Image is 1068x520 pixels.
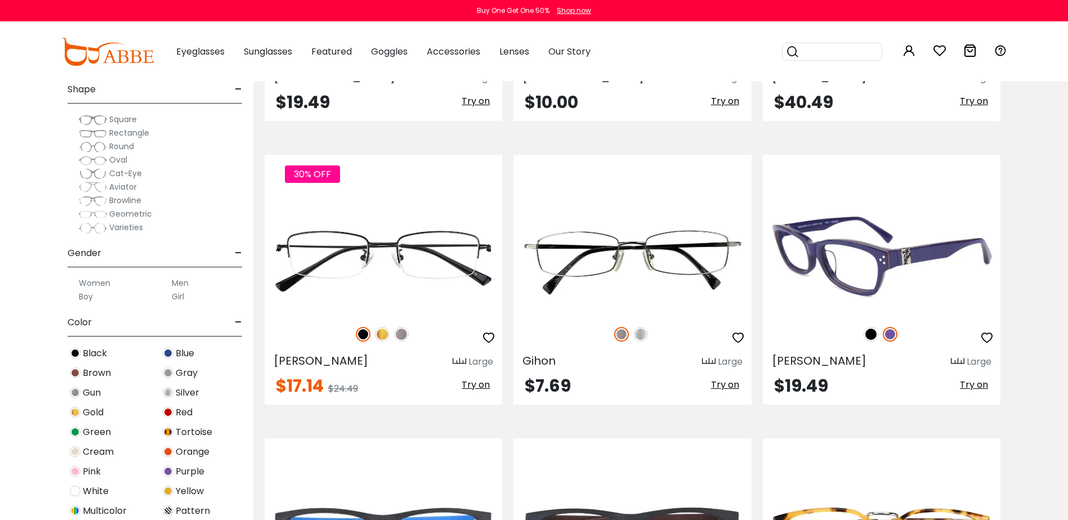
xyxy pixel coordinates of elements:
[109,154,127,165] span: Oval
[79,114,107,125] img: Square.png
[772,353,866,369] span: [PERSON_NAME]
[427,45,480,58] span: Accessories
[957,378,991,392] button: Try on
[70,505,81,516] img: Multicolor
[83,504,127,518] span: Multicolor
[109,222,143,233] span: Varieties
[163,387,173,398] img: Silver
[83,406,104,419] span: Gold
[68,76,96,103] span: Shape
[70,348,81,358] img: Black
[274,353,368,369] span: [PERSON_NAME]
[513,195,751,314] img: Gun Gihon - Metal ,Adjust Nose Pads
[70,446,81,457] img: Cream
[235,76,242,103] span: -
[235,309,242,336] span: -
[172,290,184,303] label: Girl
[109,168,142,179] span: Cat-Eye
[711,95,739,107] span: Try on
[109,114,137,125] span: Square
[79,209,107,220] img: Geometric.png
[525,374,571,398] span: $7.69
[70,427,81,437] img: Green
[235,240,242,267] span: -
[614,327,629,342] img: Gun
[951,357,964,366] img: size ruler
[79,128,107,139] img: Rectangle.png
[163,505,173,516] img: Pattern
[83,366,111,380] span: Brown
[79,290,93,303] label: Boy
[109,195,141,206] span: Browline
[453,357,466,366] img: size ruler
[163,367,173,378] img: Gray
[774,374,828,398] span: $19.49
[163,446,173,457] img: Orange
[163,348,173,358] img: Blue
[557,6,591,16] div: Shop now
[109,141,134,152] span: Round
[83,485,109,498] span: White
[960,95,988,107] span: Try on
[883,327,897,342] img: Purple
[176,366,198,380] span: Gray
[458,94,493,109] button: Try on
[176,406,193,419] span: Red
[522,353,556,369] span: Gihon
[83,386,101,400] span: Gun
[763,195,1000,314] img: Purple Giroux - TR ,Universal Bridge Fit
[163,407,173,418] img: Red
[176,45,225,58] span: Eyeglasses
[109,181,137,192] span: Aviator
[70,387,81,398] img: Gun
[548,45,591,58] span: Our Story
[176,425,212,439] span: Tortoise
[79,276,110,290] label: Women
[172,276,189,290] label: Men
[711,378,739,391] span: Try on
[79,182,107,193] img: Aviator.png
[70,367,81,378] img: Brown
[83,445,114,459] span: Cream
[176,386,199,400] span: Silver
[83,465,101,478] span: Pink
[79,168,107,180] img: Cat-Eye.png
[83,425,111,439] span: Green
[311,45,352,58] span: Featured
[356,327,370,342] img: Black
[371,45,408,58] span: Goggles
[176,504,210,518] span: Pattern
[83,347,107,360] span: Black
[285,165,340,183] span: 30% OFF
[458,378,493,392] button: Try on
[276,374,324,398] span: $17.14
[864,327,878,342] img: Black
[79,195,107,207] img: Browline.png
[176,465,204,478] span: Purple
[70,407,81,418] img: Gold
[70,486,81,496] img: White
[633,327,648,342] img: Silver
[551,6,591,15] a: Shop now
[68,240,101,267] span: Gender
[70,466,81,477] img: Pink
[967,355,991,369] div: Large
[68,309,92,336] span: Color
[176,347,194,360] span: Blue
[163,427,173,437] img: Tortoise
[499,45,529,58] span: Lenses
[708,378,743,392] button: Try on
[265,195,502,314] a: Black Chris - Metal ,Adjust Nose Pads
[163,466,173,477] img: Purple
[163,486,173,496] img: Yellow
[244,45,292,58] span: Sunglasses
[109,127,149,138] span: Rectangle
[960,378,988,391] span: Try on
[774,90,833,114] span: $40.49
[702,357,716,366] img: size ruler
[176,485,204,498] span: Yellow
[328,382,358,395] span: $24.49
[79,155,107,166] img: Oval.png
